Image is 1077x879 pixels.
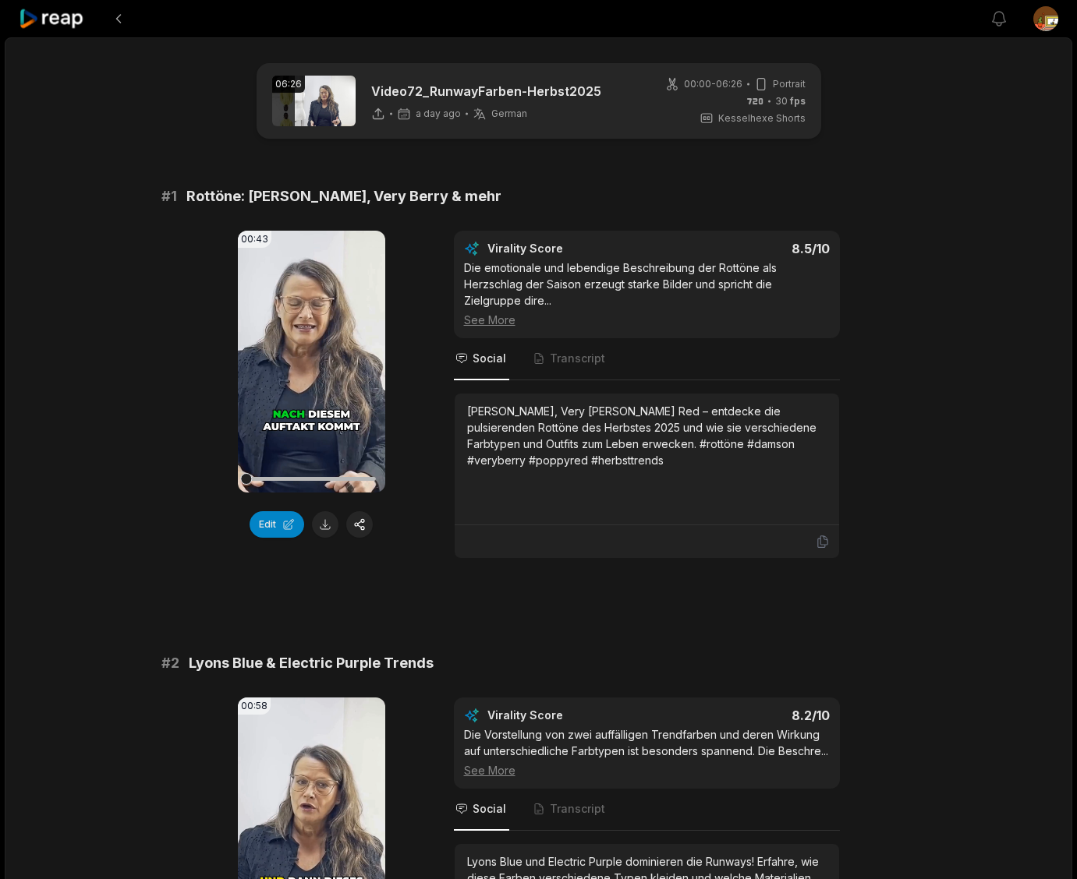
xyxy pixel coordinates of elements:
[473,801,506,817] span: Social
[773,77,806,91] span: Portrait
[487,708,655,723] div: Virality Score
[371,82,601,101] p: Video72_RunwayFarben-Herbst2025
[662,708,830,723] div: 8.2 /10
[186,185,501,207] span: Rottöne: [PERSON_NAME], Very Berry & mehr
[775,94,806,108] span: 30
[464,726,830,778] div: Die Vorstellung von zwei auffälligen Trendfarben und deren Wirkung auf unterschiedliche Farbtypen...
[467,403,827,468] div: [PERSON_NAME], Very [PERSON_NAME] Red – entdecke die pulsierenden Rottöne des Herbstes 2025 und w...
[464,312,830,328] div: See More
[491,108,527,120] span: German
[718,111,806,125] span: Kesselhexe Shorts
[161,185,177,207] span: # 1
[454,338,840,380] nav: Tabs
[550,351,605,366] span: Transcript
[416,108,461,120] span: a day ago
[473,351,506,366] span: Social
[250,511,304,538] button: Edit
[238,231,385,492] video: Your browser does not support mp4 format.
[790,95,806,107] span: fps
[550,801,605,817] span: Transcript
[272,76,305,93] div: 06:26
[662,241,830,256] div: 8.5 /10
[487,241,655,256] div: Virality Score
[464,762,830,778] div: See More
[684,77,742,91] span: 00:00 - 06:26
[189,652,434,674] span: Lyons Blue & Electric Purple Trends
[454,789,840,831] nav: Tabs
[161,652,179,674] span: # 2
[464,259,830,328] div: Die emotionale und lebendige Beschreibung der Rottöne als Herzschlag der Saison erzeugt starke Bi...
